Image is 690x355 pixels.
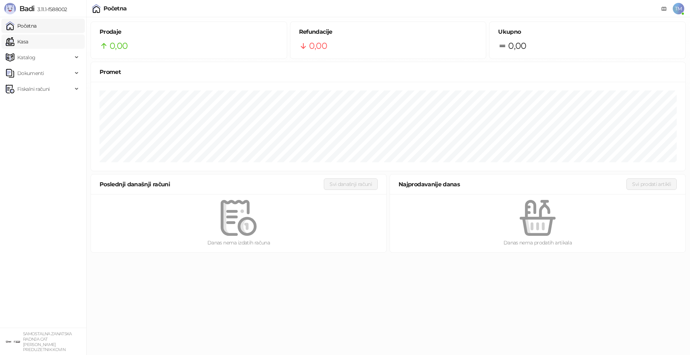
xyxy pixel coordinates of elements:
span: TM [673,3,684,14]
button: Svi prodati artikli [626,178,677,190]
img: Logo [4,3,16,14]
a: Dokumentacija [658,3,670,14]
div: Poslednji današnji računi [100,180,324,189]
a: Početna [6,19,37,33]
span: Dokumenti [17,66,44,80]
span: Katalog [17,50,36,65]
div: Danas nema prodatih artikala [401,239,674,247]
div: Promet [100,67,677,76]
small: SAMOSTALNA ZANATSKA RADNJA CAT [PERSON_NAME] PREDUZETNIK KOVIN [23,331,72,352]
span: Badi [19,4,34,13]
span: 0,00 [110,39,128,53]
img: 64x64-companyLogo-ae27db6e-dfce-48a1-b68e-83471bd1bffd.png [6,335,20,349]
h5: Refundacije [299,28,478,36]
div: Početna [103,6,127,11]
span: 0,00 [309,39,327,53]
span: 0,00 [508,39,526,53]
span: 3.11.1-f588002 [34,6,67,13]
a: Kasa [6,34,28,49]
button: Svi današnji računi [324,178,378,190]
div: Danas nema izdatih računa [102,239,375,247]
span: Fiskalni računi [17,82,50,96]
h5: Prodaje [100,28,278,36]
div: Najprodavanije danas [399,180,626,189]
h5: Ukupno [498,28,677,36]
